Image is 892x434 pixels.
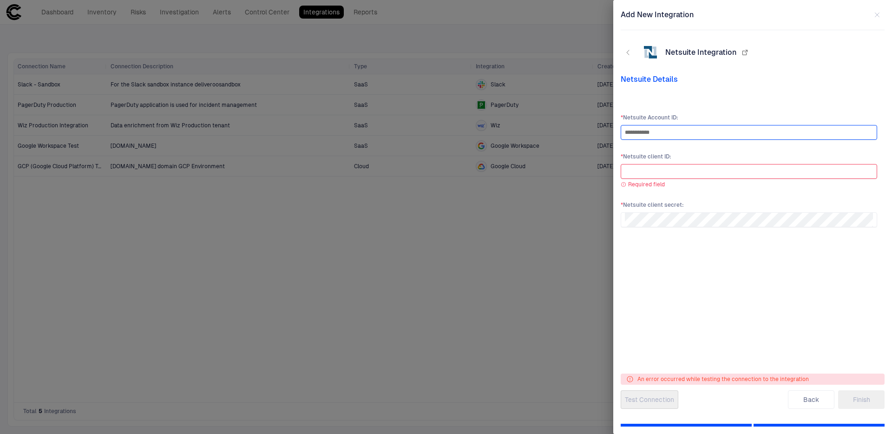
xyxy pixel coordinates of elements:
[621,153,877,160] span: Netsuite client ID :
[788,390,834,409] button: Back
[628,181,665,188] span: Required field
[665,48,736,57] span: Netsuite Integration
[621,114,877,121] span: Netsuite Account ID :
[621,201,877,209] span: Netsuite client secret :
[621,75,885,84] span: Netsuite Details
[643,45,658,60] div: Netsuite
[621,10,694,20] span: Add New Integration
[637,375,809,383] span: An error occurred while testing the connection to the integration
